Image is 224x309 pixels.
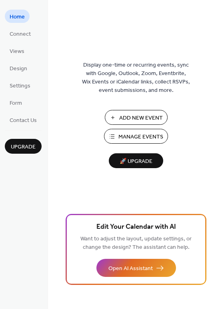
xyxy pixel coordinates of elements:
[5,61,32,75] a: Design
[10,47,24,56] span: Views
[5,139,42,154] button: Upgrade
[10,13,25,21] span: Home
[5,79,35,92] a: Settings
[114,156,158,167] span: 🚀 Upgrade
[5,10,30,23] a: Home
[5,27,36,40] a: Connect
[82,61,190,95] span: Display one-time or recurring events, sync with Google, Outlook, Zoom, Eventbrite, Wix Events or ...
[5,96,27,109] a: Form
[104,129,168,144] button: Manage Events
[10,65,27,73] span: Design
[10,30,31,39] span: Connect
[11,143,36,151] span: Upgrade
[109,153,163,168] button: 🚀 Upgrade
[105,110,168,125] button: Add New Event
[5,44,29,57] a: Views
[119,114,163,122] span: Add New Event
[96,259,176,277] button: Open AI Assistant
[5,113,42,126] a: Contact Us
[96,222,176,233] span: Edit Your Calendar with AI
[10,116,37,125] span: Contact Us
[118,133,163,141] span: Manage Events
[10,82,30,90] span: Settings
[108,264,153,273] span: Open AI Assistant
[80,234,192,253] span: Want to adjust the layout, update settings, or change the design? The assistant can help.
[10,99,22,108] span: Form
